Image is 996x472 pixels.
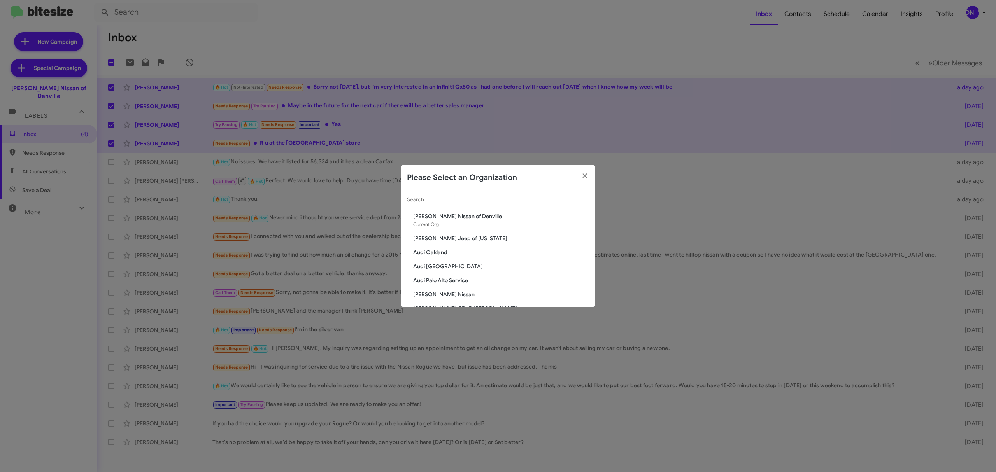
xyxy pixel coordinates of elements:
span: Audi Palo Alto Service [413,276,589,284]
span: [PERSON_NAME] Jeep of [US_STATE] [413,234,589,242]
span: Current Org [413,221,439,227]
h2: Please Select an Organization [407,171,517,184]
span: [PERSON_NAME] Nissan [413,290,589,298]
span: [PERSON_NAME] CDJR [PERSON_NAME] [413,304,589,312]
span: Audi Oakland [413,248,589,256]
span: [PERSON_NAME] Nissan of Denville [413,212,589,220]
span: Audi [GEOGRAPHIC_DATA] [413,262,589,270]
